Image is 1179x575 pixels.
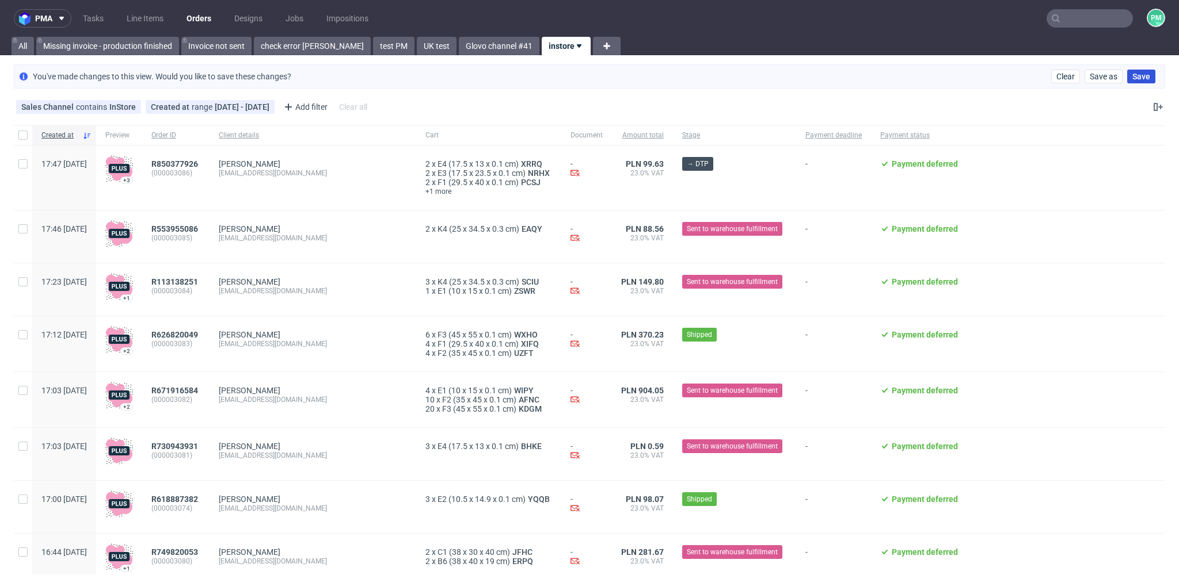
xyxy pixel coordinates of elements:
span: Amount total [621,131,664,140]
a: NRHX [526,168,552,178]
span: Payment status [880,131,958,140]
div: +1 [123,565,130,572]
span: Stage [682,131,787,140]
a: instore [542,37,591,55]
span: 4 [425,386,430,395]
span: 23.0% VAT [621,286,664,296]
a: R850377926 [151,159,200,168]
div: - [571,224,603,244]
a: BHKE [519,442,544,451]
div: x [425,159,552,168]
span: Payment deadline [805,131,862,140]
span: - [805,442,862,466]
a: ZSWR [512,286,538,296]
a: AFNC [516,395,542,404]
span: - [805,547,862,572]
span: - [805,330,862,358]
span: R749820053 [151,547,198,557]
a: UK test [417,37,457,55]
span: Payment deferred [892,547,958,557]
a: [PERSON_NAME] [219,547,280,557]
span: pma [35,14,52,22]
a: Invoice not sent [181,37,252,55]
span: 4 [425,339,430,348]
span: 23.0% VAT [621,168,664,178]
div: Add filter [279,98,330,116]
img: plus-icon.676465ae8f3a83198b3f.png [105,273,133,300]
img: plus-icon.676465ae8f3a83198b3f.png [105,490,133,517]
img: plus-icon.676465ae8f3a83198b3f.png [105,381,133,409]
span: 2 [425,557,430,566]
a: R113138251 [151,277,200,286]
a: R730943931 [151,442,200,451]
span: Payment deferred [892,494,958,504]
span: Created at [151,102,192,112]
a: WIPY [512,386,536,395]
div: [EMAIL_ADDRESS][DOMAIN_NAME] [219,395,407,404]
span: 1 [425,286,430,296]
button: Clear [1051,70,1080,83]
a: [PERSON_NAME] [219,442,280,451]
div: [EMAIL_ADDRESS][DOMAIN_NAME] [219,286,407,296]
span: F1 (29.5 x 40 x 0.1 cm) [438,178,519,187]
span: PLN 99.63 [626,159,664,168]
span: Document [571,131,603,140]
span: Client details [219,131,407,140]
span: 2 [425,224,430,233]
div: [DATE] - [DATE] [215,102,269,112]
span: 3 [425,442,430,451]
div: x [425,395,552,404]
span: Sent to warehouse fulfillment [687,385,778,396]
a: R618887382 [151,494,200,504]
a: JFHC [510,547,535,557]
a: WXHO [512,330,540,339]
span: 23.0% VAT [621,339,664,348]
button: Save as [1085,70,1123,83]
a: ERPQ [510,557,535,566]
a: UZFT [512,348,536,358]
div: x [425,339,552,348]
div: x [425,178,552,187]
div: - [571,494,603,515]
div: - [571,159,603,179]
img: logo [19,12,35,25]
span: 23.0% VAT [621,557,664,566]
span: Shipped [687,494,712,504]
a: XRRQ [519,159,545,168]
span: Save [1132,72,1150,80]
div: x [425,277,552,286]
span: Sent to warehouse fulfillment [687,547,778,557]
span: E1 (10 x 15 x 0.1 cm) [438,386,512,395]
div: +2 [123,404,130,410]
span: (000003086) [151,168,200,178]
span: KDGM [516,404,544,413]
a: R671916584 [151,386,200,395]
div: - [571,442,603,462]
div: x [425,494,552,504]
span: PLN 370.23 [621,330,664,339]
span: E4 (17.5 x 13 x 0.1 cm) [438,442,519,451]
span: (000003074) [151,504,200,513]
img: plus-icon.676465ae8f3a83198b3f.png [105,220,133,247]
span: R671916584 [151,386,198,395]
span: E4 (17.5 x 13 x 0.1 cm) [438,159,519,168]
div: x [425,386,552,395]
span: (000003080) [151,557,200,566]
span: Payment deferred [892,277,958,286]
span: Save as [1090,72,1117,80]
span: 20 [425,404,435,413]
a: YQQB [526,494,552,504]
span: Shipped [687,329,712,340]
a: [PERSON_NAME] [219,159,280,168]
a: R553955086 [151,224,200,233]
button: pma [14,9,71,28]
span: 17:23 [DATE] [41,277,87,286]
a: Tasks [76,9,111,28]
